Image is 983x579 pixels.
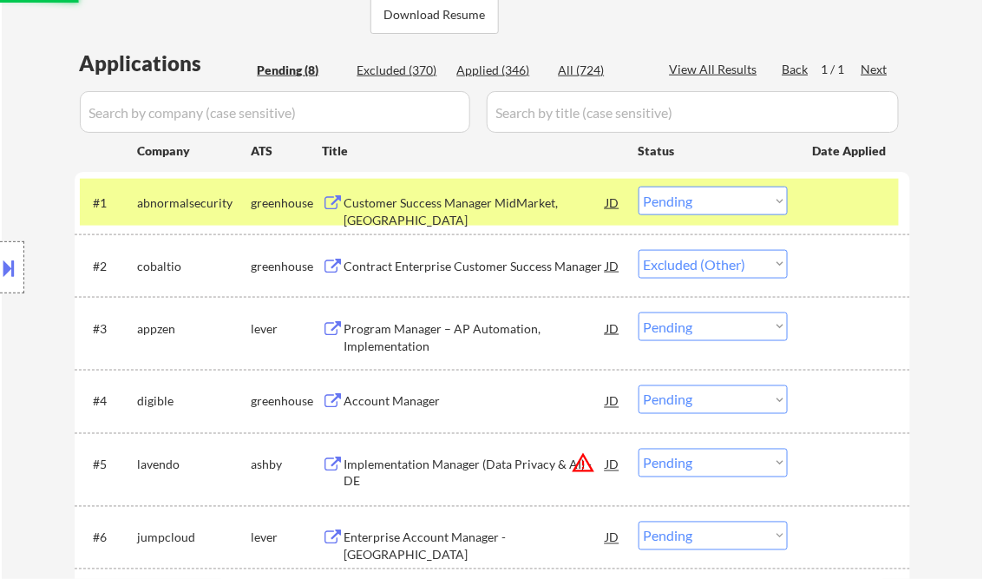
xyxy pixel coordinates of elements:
[252,457,323,474] div: ashby
[138,457,252,474] div: lavendo
[357,62,444,79] div: Excluded (370)
[344,393,606,411] div: Account Manager
[94,457,124,474] div: #5
[80,91,470,133] input: Search by company (case sensitive)
[323,142,622,160] div: Title
[605,250,622,281] div: JD
[605,385,622,417] div: JD
[605,187,622,218] div: JD
[822,61,862,78] div: 1 / 1
[344,194,606,228] div: Customer Success Manager MidMarket, [GEOGRAPHIC_DATA]
[457,62,544,79] div: Applied (346)
[138,530,252,547] div: jumpcloud
[783,61,810,78] div: Back
[572,451,596,476] button: warning_amber
[605,449,622,480] div: JD
[344,320,606,354] div: Program Manager – AP Automation, Implementation
[80,53,252,74] div: Applications
[813,142,889,160] div: Date Applied
[559,62,646,79] div: All (724)
[487,91,899,133] input: Search by title (case sensitive)
[344,530,606,563] div: Enterprise Account Manager - [GEOGRAPHIC_DATA]
[605,522,622,553] div: JD
[258,62,344,79] div: Pending (8)
[605,313,622,344] div: JD
[639,135,788,166] div: Status
[344,457,606,490] div: Implementation Manager (Data Privacy & AI) - DE
[344,258,606,275] div: Contract Enterprise Customer Success Manager
[94,530,124,547] div: #6
[862,61,889,78] div: Next
[252,530,323,547] div: lever
[670,61,763,78] div: View All Results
